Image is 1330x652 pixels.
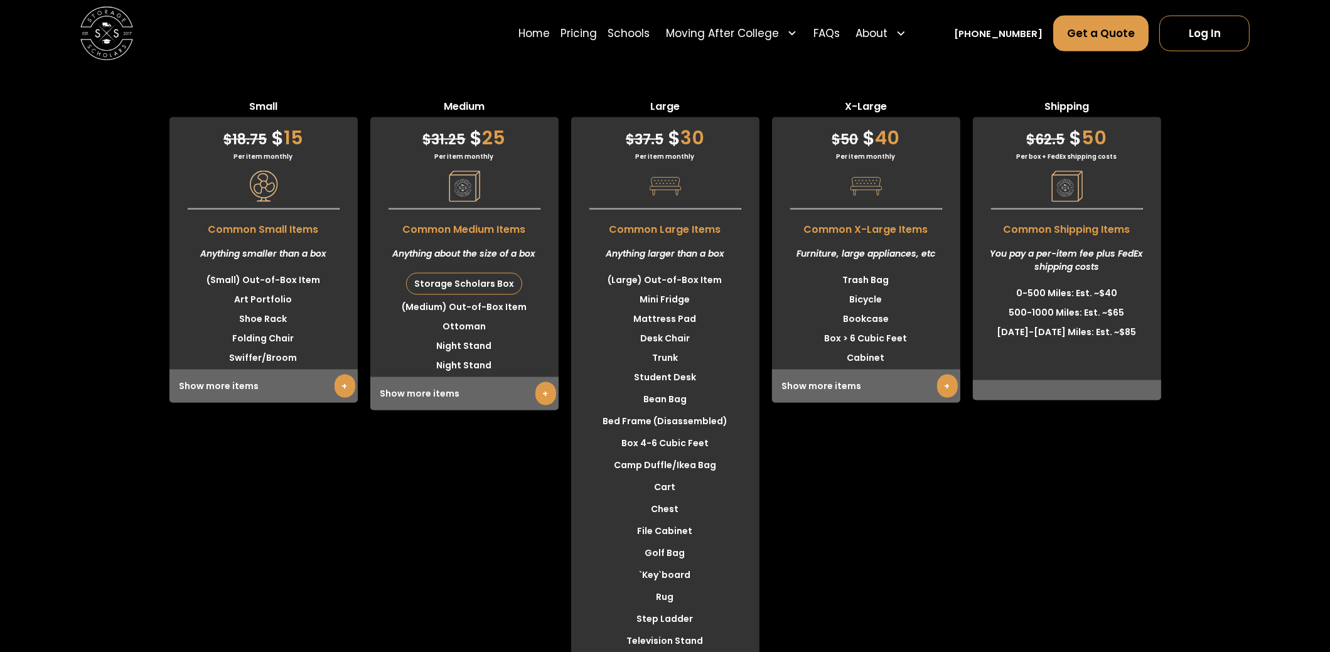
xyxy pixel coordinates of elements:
div: Per item monthly [772,152,960,161]
span: Common Large Items [571,216,759,237]
a: + [937,375,958,398]
span: Common Medium Items [370,216,559,237]
div: 25 [370,117,559,152]
li: Cabinet [772,348,960,368]
li: Bean Bag [571,390,759,409]
li: Bed Frame (Disassembled) [571,412,759,431]
li: Art Portfolio [169,290,358,309]
div: Show more items [772,370,960,403]
li: Box > 6 Cubic Feet [772,329,960,348]
span: $ [1027,130,1036,149]
div: 40 [772,117,960,152]
div: 15 [169,117,358,152]
div: Per box + FedEx shipping costs [973,152,1161,161]
li: Trunk [571,348,759,368]
div: Moving After College [666,25,779,41]
li: Mini Fridge [571,290,759,309]
li: (Medium) Out-of-Box Item [370,297,559,317]
li: Ottoman [370,317,559,336]
div: Storage Scholars Box [407,274,522,294]
span: Large [571,99,759,117]
a: Log In [1159,15,1250,51]
div: 50 [973,117,1161,152]
li: Camp Duffle/Ikea Bag [571,456,759,475]
img: Pricing Category Icon [449,171,480,202]
div: About [855,25,888,41]
li: Golf Bag [571,543,759,563]
span: X-Large [772,99,960,117]
img: Pricing Category Icon [850,171,882,202]
li: Bookcase [772,309,960,329]
img: Pricing Category Icon [650,171,681,202]
span: Common X-Large Items [772,216,960,237]
span: $ [626,130,635,149]
li: Step Ladder [571,609,759,629]
li: Swiffer/Broom [169,348,358,368]
li: [DATE]-[DATE] Miles: Est. ~$85 [973,323,1161,342]
a: home [80,7,134,60]
li: 500-1000 Miles: Est. ~$65 [973,303,1161,323]
div: Per item monthly [169,152,358,161]
li: (Small) Out-of-Box Item [169,270,358,290]
span: 31.25 [423,130,466,149]
span: Common Shipping Items [973,216,1161,237]
li: 0-500 Miles: Est. ~$40 [973,284,1161,303]
span: $ [423,130,432,149]
li: Trash Bag [772,270,960,290]
span: 37.5 [626,130,663,149]
div: Anything larger than a box [571,237,759,270]
span: $ [1070,124,1082,151]
span: $ [470,124,483,151]
a: [PHONE_NUMBER] [954,26,1043,40]
span: Small [169,99,358,117]
div: Per item monthly [571,152,759,161]
div: Per item monthly [370,152,559,161]
img: Pricing Category Icon [248,171,279,202]
a: Home [519,14,550,51]
a: Pricing [560,14,597,51]
span: Common Small Items [169,216,358,237]
div: Anything about the size of a box [370,237,559,270]
li: File Cabinet [571,521,759,541]
li: `Key`board [571,565,759,585]
div: Furniture, large appliances, etc [772,237,960,270]
li: Box 4-6 Cubic Feet [571,434,759,453]
li: Chest [571,500,759,519]
span: 50 [832,130,859,149]
li: Student Desk [571,368,759,387]
span: 62.5 [1027,130,1065,149]
img: Pricing Category Icon [1051,171,1083,202]
span: Medium [370,99,559,117]
a: Schools [608,14,650,51]
li: Desk Chair [571,329,759,348]
span: $ [271,124,284,151]
li: Rug [571,587,759,607]
li: Mattress Pad [571,309,759,329]
span: $ [223,130,232,149]
span: $ [863,124,876,151]
a: Get a Quote [1053,15,1149,51]
div: 30 [571,117,759,152]
li: Bicycle [772,290,960,309]
div: Anything smaller than a box [169,237,358,270]
img: Storage Scholars main logo [80,7,134,60]
a: + [535,382,556,405]
div: Moving After College [660,14,803,51]
li: Television Stand [571,631,759,651]
li: Shoe Rack [169,309,358,329]
div: You pay a per-item fee plus FedEx shipping costs [973,237,1161,284]
a: FAQs [813,14,840,51]
li: Night Stand [370,356,559,375]
span: $ [668,124,680,151]
div: Show more items [169,370,358,403]
li: Folding Chair [169,329,358,348]
span: $ [832,130,841,149]
li: Night Stand [370,336,559,356]
div: Show more items [370,377,559,410]
div: About [850,14,912,51]
a: + [335,375,355,398]
li: Cart [571,478,759,497]
span: 18.75 [223,130,267,149]
span: Shipping [973,99,1161,117]
li: (Large) Out-of-Box Item [571,270,759,290]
